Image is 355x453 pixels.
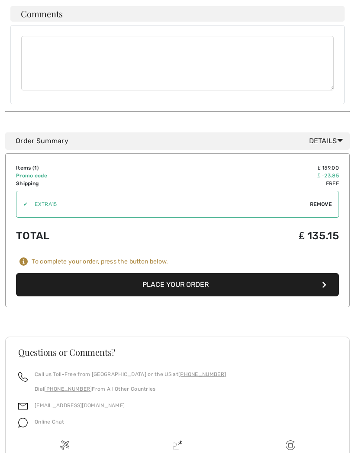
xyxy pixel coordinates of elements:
h3: Questions or Comments? [18,348,337,357]
div: ✔ [16,200,28,208]
p: Call us Toll-Free from [GEOGRAPHIC_DATA] or the US at [35,370,226,378]
td: Shipping [16,180,163,187]
td: ₤ 135.15 [163,221,339,251]
td: Items ( ) [16,164,163,172]
td: Promo code [16,172,163,180]
span: Online Chat [35,419,64,425]
span: Remove [310,200,332,208]
td: Free [163,180,339,187]
a: [PHONE_NUMBER] [178,371,226,377]
img: call [18,372,28,382]
textarea: Comments [21,36,334,90]
img: email [18,402,28,411]
img: chat [18,418,28,427]
span: 1 [34,165,37,171]
input: Promo code [28,191,310,217]
span: Details [309,136,346,146]
td: ₤ 159.00 [163,164,339,172]
td: ₤ -23.85 [163,172,339,180]
img: Delivery is a breeze since we pay the duties! [173,440,182,450]
a: [EMAIL_ADDRESS][DOMAIN_NAME] [35,402,125,408]
td: Total [16,221,163,251]
img: Free shipping on orders over &#8356;120 [286,440,295,450]
button: Place Your Order [16,273,339,296]
a: [PHONE_NUMBER] [44,386,92,392]
p: Dial From All Other Countries [35,385,226,393]
h4: Comments [10,6,345,22]
div: To complete your order, press the button below. [32,258,168,266]
div: Order Summary [16,136,346,146]
img: Free shipping on orders over &#8356;120 [60,440,69,450]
